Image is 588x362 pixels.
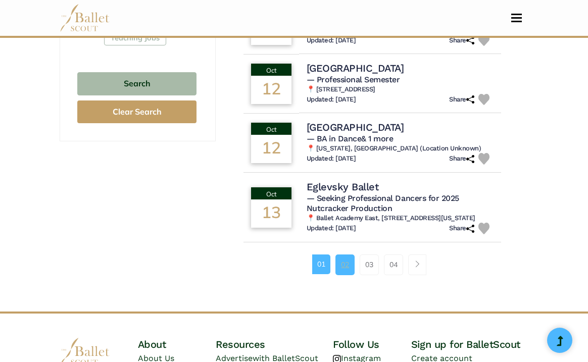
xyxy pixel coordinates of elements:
[307,154,356,163] h6: Updated: [DATE]
[251,135,291,163] div: 12
[333,338,411,351] h4: Follow Us
[335,254,355,275] a: 02
[361,134,393,143] a: & 1 more
[449,154,474,163] h6: Share
[251,76,291,104] div: 12
[307,121,404,134] h4: [GEOGRAPHIC_DATA]
[251,123,291,135] div: Oct
[360,254,379,275] a: 03
[411,338,528,351] h4: Sign up for BalletScout
[312,254,330,274] a: 01
[307,85,494,94] h6: 📍 [STREET_ADDRESS]
[307,36,356,45] h6: Updated: [DATE]
[307,134,394,143] span: — BA in Dance
[307,75,400,84] span: — Professional Semester
[307,180,379,193] h4: Eglevsky Ballet
[449,224,474,233] h6: Share
[216,338,333,351] h4: Resources
[384,254,403,275] a: 04
[251,64,291,76] div: Oct
[77,100,197,123] button: Clear Search
[505,13,528,23] button: Toggle navigation
[307,95,356,104] h6: Updated: [DATE]
[307,193,459,214] span: — Seeking Professional Dancers for 2025 Nutcracker Production
[138,338,216,351] h4: About
[449,36,474,45] h6: Share
[449,95,474,104] h6: Share
[251,199,291,228] div: 13
[307,144,494,153] h6: 📍 [US_STATE], [GEOGRAPHIC_DATA] (Location Unknown)
[312,254,432,275] nav: Page navigation example
[307,214,494,223] h6: 📍 Ballet Academy East, [STREET_ADDRESS][US_STATE]
[307,224,356,233] h6: Updated: [DATE]
[251,187,291,199] div: Oct
[77,72,197,96] button: Search
[307,62,404,75] h4: [GEOGRAPHIC_DATA]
